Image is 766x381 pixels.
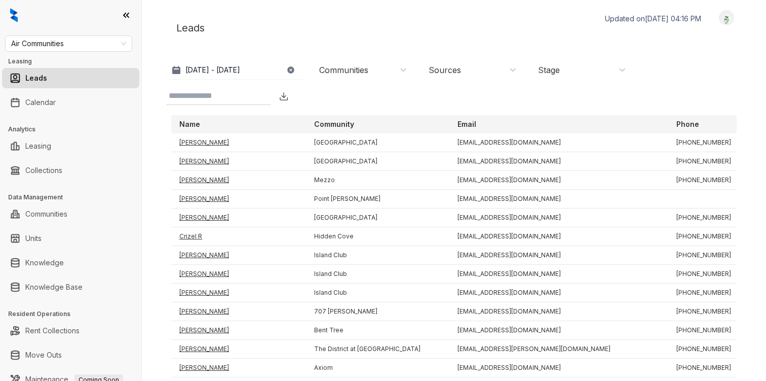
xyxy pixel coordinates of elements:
[457,119,476,129] p: Email
[668,209,739,227] td: [PHONE_NUMBER]
[171,265,306,284] td: [PERSON_NAME]
[2,68,139,88] li: Leads
[171,359,306,377] td: [PERSON_NAME]
[2,92,139,113] li: Calendar
[25,136,51,156] a: Leasing
[171,284,306,302] td: [PERSON_NAME]
[2,277,139,297] li: Knowledge Base
[668,227,739,246] td: [PHONE_NUMBER]
[306,171,449,190] td: Mezzo
[8,193,141,202] h3: Data Management
[306,359,449,377] td: Axiom
[171,246,306,265] td: [PERSON_NAME]
[171,171,306,190] td: [PERSON_NAME]
[171,190,306,209] td: [PERSON_NAME]
[25,204,67,224] a: Communities
[185,65,240,75] p: [DATE] - [DATE]
[668,302,739,321] td: [PHONE_NUMBER]
[306,190,449,209] td: Point [PERSON_NAME]
[306,265,449,284] td: Island Club
[668,246,739,265] td: [PHONE_NUMBER]
[449,133,668,152] td: [EMAIL_ADDRESS][DOMAIN_NAME]
[2,204,139,224] li: Communities
[668,265,739,284] td: [PHONE_NUMBER]
[538,64,560,76] div: Stage
[166,10,742,46] div: Leads
[429,64,461,76] div: Sources
[8,57,141,66] h3: Leasing
[449,246,668,265] td: [EMAIL_ADDRESS][DOMAIN_NAME]
[676,119,699,129] p: Phone
[668,171,739,190] td: [PHONE_NUMBER]
[449,171,668,190] td: [EMAIL_ADDRESS][DOMAIN_NAME]
[11,36,126,51] span: Air Communities
[171,133,306,152] td: [PERSON_NAME]
[449,340,668,359] td: [EMAIL_ADDRESS][PERSON_NAME][DOMAIN_NAME]
[306,340,449,359] td: The District at [GEOGRAPHIC_DATA]
[314,119,354,129] p: Community
[449,302,668,321] td: [EMAIL_ADDRESS][DOMAIN_NAME]
[449,227,668,246] td: [EMAIL_ADDRESS][DOMAIN_NAME]
[306,246,449,265] td: Island Club
[179,119,200,129] p: Name
[171,152,306,171] td: [PERSON_NAME]
[25,277,83,297] a: Knowledge Base
[449,209,668,227] td: [EMAIL_ADDRESS][DOMAIN_NAME]
[25,345,62,365] a: Move Outs
[306,227,449,246] td: Hidden Cove
[2,321,139,341] li: Rent Collections
[166,61,303,79] button: [DATE] - [DATE]
[306,321,449,340] td: Bent Tree
[319,64,368,76] div: Communities
[2,228,139,249] li: Units
[10,8,18,22] img: logo
[719,13,734,23] img: UserAvatar
[2,160,139,181] li: Collections
[171,340,306,359] td: [PERSON_NAME]
[2,345,139,365] li: Move Outs
[25,92,56,113] a: Calendar
[171,321,306,340] td: [PERSON_NAME]
[668,321,739,340] td: [PHONE_NUMBER]
[25,321,80,341] a: Rent Collections
[605,14,701,24] p: Updated on [DATE] 04:16 PM
[668,133,739,152] td: [PHONE_NUMBER]
[171,227,306,246] td: Crizel R
[668,152,739,171] td: [PHONE_NUMBER]
[449,265,668,284] td: [EMAIL_ADDRESS][DOMAIN_NAME]
[25,68,47,88] a: Leads
[2,253,139,273] li: Knowledge
[449,321,668,340] td: [EMAIL_ADDRESS][DOMAIN_NAME]
[449,190,668,209] td: [EMAIL_ADDRESS][DOMAIN_NAME]
[306,209,449,227] td: [GEOGRAPHIC_DATA]
[668,359,739,377] td: [PHONE_NUMBER]
[449,284,668,302] td: [EMAIL_ADDRESS][DOMAIN_NAME]
[8,125,141,134] h3: Analytics
[449,359,668,377] td: [EMAIL_ADDRESS][DOMAIN_NAME]
[2,136,139,156] li: Leasing
[449,152,668,171] td: [EMAIL_ADDRESS][DOMAIN_NAME]
[279,91,289,101] img: Download
[306,284,449,302] td: Island Club
[668,284,739,302] td: [PHONE_NUMBER]
[171,302,306,321] td: [PERSON_NAME]
[25,253,64,273] a: Knowledge
[25,228,42,249] a: Units
[259,92,268,100] img: SearchIcon
[171,209,306,227] td: [PERSON_NAME]
[8,309,141,319] h3: Resident Operations
[306,133,449,152] td: [GEOGRAPHIC_DATA]
[25,160,62,181] a: Collections
[306,152,449,171] td: [GEOGRAPHIC_DATA]
[668,340,739,359] td: [PHONE_NUMBER]
[306,302,449,321] td: 707 [PERSON_NAME]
